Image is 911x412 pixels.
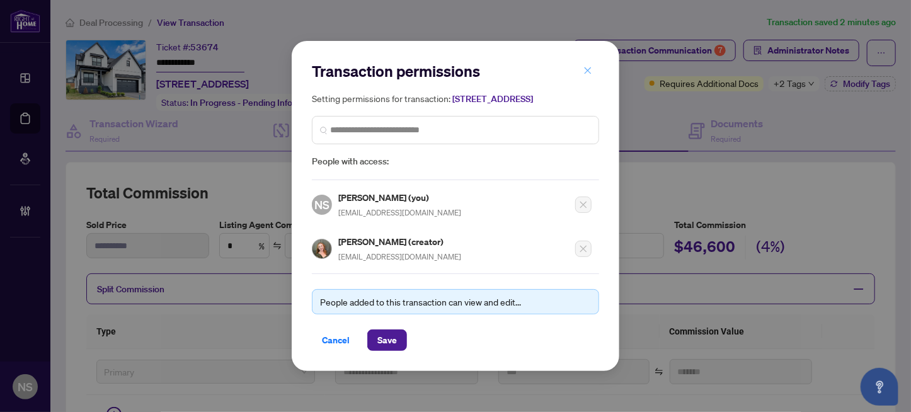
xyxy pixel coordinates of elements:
h5: Setting permissions for transaction: [312,91,599,106]
button: Cancel [312,329,360,351]
h5: [PERSON_NAME] (you) [338,190,461,205]
h2: Transaction permissions [312,61,599,81]
img: Profile Icon [312,239,331,258]
button: Open asap [861,368,898,406]
div: People added to this transaction can view and edit... [320,295,591,309]
span: [EMAIL_ADDRESS][DOMAIN_NAME] [338,208,461,217]
span: close [583,66,592,75]
span: Cancel [322,330,350,350]
span: [STREET_ADDRESS] [452,93,533,105]
span: [EMAIL_ADDRESS][DOMAIN_NAME] [338,252,461,261]
h5: [PERSON_NAME] (creator) [338,234,461,249]
button: Save [367,329,407,351]
span: NS [314,196,329,214]
span: Save [377,330,397,350]
img: search_icon [320,127,328,134]
span: People with access: [312,154,599,169]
